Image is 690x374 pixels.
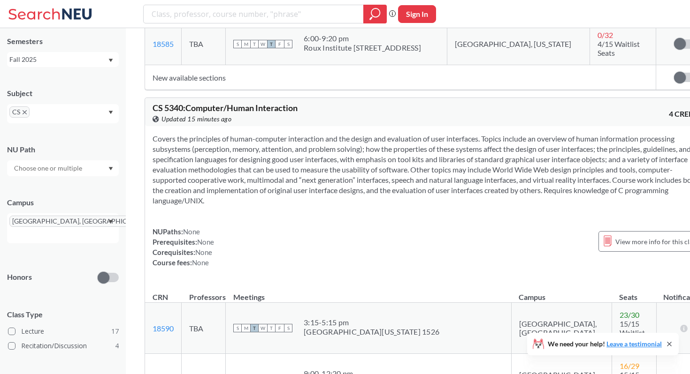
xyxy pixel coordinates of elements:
p: Honors [7,272,32,283]
div: Dropdown arrow [7,160,119,176]
th: Campus [511,283,612,303]
input: Choose one or multiple [9,163,88,174]
span: S [284,40,292,48]
svg: Dropdown arrow [108,220,113,224]
span: 17 [111,326,119,337]
span: M [242,40,250,48]
span: 4/15 Waitlist Seats [598,39,640,57]
span: S [284,324,292,332]
span: None [192,258,209,267]
span: We need your help! [548,341,662,347]
button: Sign In [398,5,436,23]
div: Roux Institute [STREET_ADDRESS] [304,43,421,52]
a: 18590 [153,324,174,333]
span: CSX to remove pill [9,106,30,118]
span: None [183,227,200,236]
label: Lecture [8,325,119,337]
div: magnifying glass [363,5,387,23]
span: T [250,40,259,48]
label: Recitation/Discussion [8,340,119,352]
div: Semesters [7,36,119,46]
span: 23 / 30 [620,310,639,319]
td: TBA [182,303,226,354]
span: 0 / 32 [598,30,613,39]
a: Leave a testimonial [606,340,662,348]
div: [GEOGRAPHIC_DATA][US_STATE] 1526 [304,327,439,337]
span: 15/15 Waitlist Seats [620,319,645,346]
span: F [276,324,284,332]
input: Class, professor, course number, "phrase" [151,6,357,22]
div: CRN [153,292,168,302]
span: T [267,40,276,48]
th: Meetings [226,283,512,303]
th: Professors [182,283,226,303]
svg: X to remove pill [23,110,27,114]
span: T [267,324,276,332]
svg: Dropdown arrow [108,59,113,62]
div: Subject [7,88,119,98]
span: None [195,248,212,256]
span: W [259,40,267,48]
div: Fall 2025Dropdown arrow [7,52,119,67]
div: Fall 2025 [9,54,107,65]
svg: Dropdown arrow [108,111,113,114]
div: 6:00 - 9:20 pm [304,34,421,43]
span: [GEOGRAPHIC_DATA], [GEOGRAPHIC_DATA]X to remove pill [9,216,159,227]
div: NU Path [7,144,119,155]
span: M [242,324,250,332]
span: W [259,324,267,332]
span: 16 / 29 [620,361,639,370]
td: [GEOGRAPHIC_DATA], [US_STATE] [447,23,590,65]
div: [GEOGRAPHIC_DATA], [GEOGRAPHIC_DATA]X to remove pillDropdown arrow [7,213,119,243]
span: T [250,324,259,332]
td: TBA [182,23,226,65]
span: Updated 15 minutes ago [161,114,231,124]
td: [GEOGRAPHIC_DATA], [GEOGRAPHIC_DATA] [511,303,612,354]
div: 3:15 - 5:15 pm [304,318,439,327]
span: 4 [115,341,119,351]
span: CS 5340 : Computer/Human Interaction [153,103,298,113]
a: 18585 [153,39,174,48]
svg: magnifying glass [369,7,381,21]
th: Seats [612,283,656,303]
span: F [276,40,284,48]
svg: Dropdown arrow [108,167,113,171]
span: S [233,324,242,332]
span: None [197,238,214,246]
div: CSX to remove pillDropdown arrow [7,104,119,123]
span: S [233,40,242,48]
div: NUPaths: Prerequisites: Corequisites: Course fees: [153,226,214,268]
div: Campus [7,197,119,208]
span: Class Type [7,309,119,320]
td: New available sections [145,65,656,90]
